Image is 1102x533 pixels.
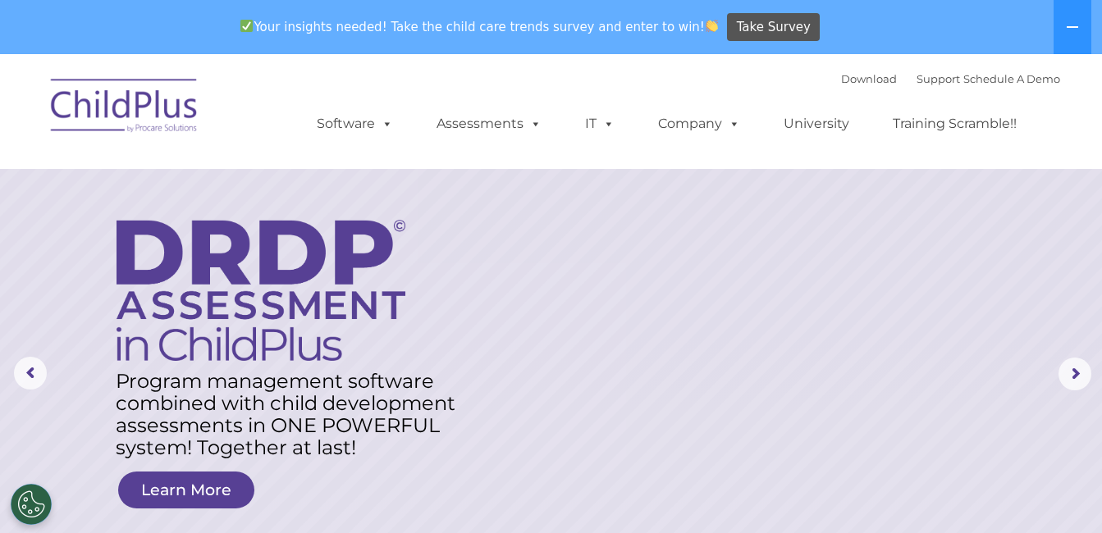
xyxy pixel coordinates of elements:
[876,107,1033,140] a: Training Scramble!!
[118,471,254,508] a: Learn More
[841,72,897,85] a: Download
[841,72,1060,85] font: |
[43,67,207,149] img: ChildPlus by Procare Solutions
[727,13,820,42] a: Take Survey
[737,13,811,42] span: Take Survey
[116,370,469,458] rs-layer: Program management software combined with child development assessments in ONE POWERFUL system! T...
[706,20,718,32] img: 👏
[117,220,405,361] img: DRDP Assessment in ChildPlus
[420,107,558,140] a: Assessments
[300,107,409,140] a: Software
[240,20,253,32] img: ✅
[767,107,866,140] a: University
[642,107,757,140] a: Company
[11,484,52,525] button: Cookies Settings
[917,72,960,85] a: Support
[963,72,1060,85] a: Schedule A Demo
[228,108,278,121] span: Last name
[228,175,298,188] span: Phone number
[569,107,631,140] a: IT
[234,11,725,43] span: Your insights needed! Take the child care trends survey and enter to win!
